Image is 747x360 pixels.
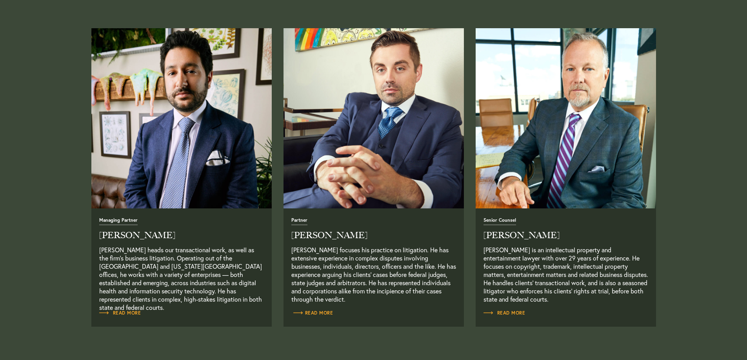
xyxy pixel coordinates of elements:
[291,309,333,317] a: Read Full Bio
[91,28,272,208] img: neema_amini-4-1024x1024.jpg
[291,217,456,303] a: Read Full Bio
[291,231,456,240] h2: [PERSON_NAME]
[476,28,656,208] a: Read Full Bio
[284,28,464,208] a: Read Full Bio
[91,28,272,208] a: Read Full Bio
[483,246,648,303] p: [PERSON_NAME] is an intellectual property and entertainment lawyer with over 29 years of experien...
[483,231,648,240] h2: [PERSON_NAME]
[291,218,307,225] span: Partner
[99,217,264,303] a: Read Full Bio
[483,217,648,303] a: Read Full Bio
[99,231,264,240] h2: [PERSON_NAME]
[284,28,464,208] img: alex_conant-1024x1024.jpg
[99,218,138,225] span: Managing Partner
[483,218,516,225] span: Senior Counsel
[291,311,333,315] span: Read More
[99,311,141,315] span: Read More
[476,28,656,208] img: buck_mckinney-1024x1024.jpg
[99,309,141,317] a: Read Full Bio
[99,246,264,303] p: [PERSON_NAME] heads our transactional work, as well as the firm’s business litigation. Operating ...
[483,309,525,317] a: Read Full Bio
[291,246,456,303] p: [PERSON_NAME] focuses his practice on litigation. He has extensive experience in complex disputes...
[483,311,525,315] span: Read More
